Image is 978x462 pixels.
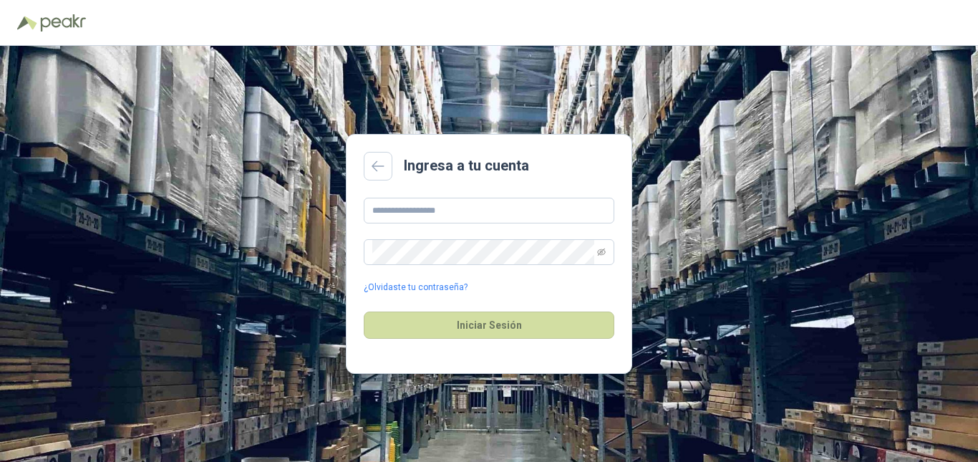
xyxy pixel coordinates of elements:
img: Logo [17,16,37,30]
img: Peakr [40,14,86,32]
span: eye-invisible [597,248,606,256]
a: ¿Olvidaste tu contraseña? [364,281,468,294]
button: Iniciar Sesión [364,312,614,339]
h2: Ingresa a tu cuenta [404,155,529,177]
